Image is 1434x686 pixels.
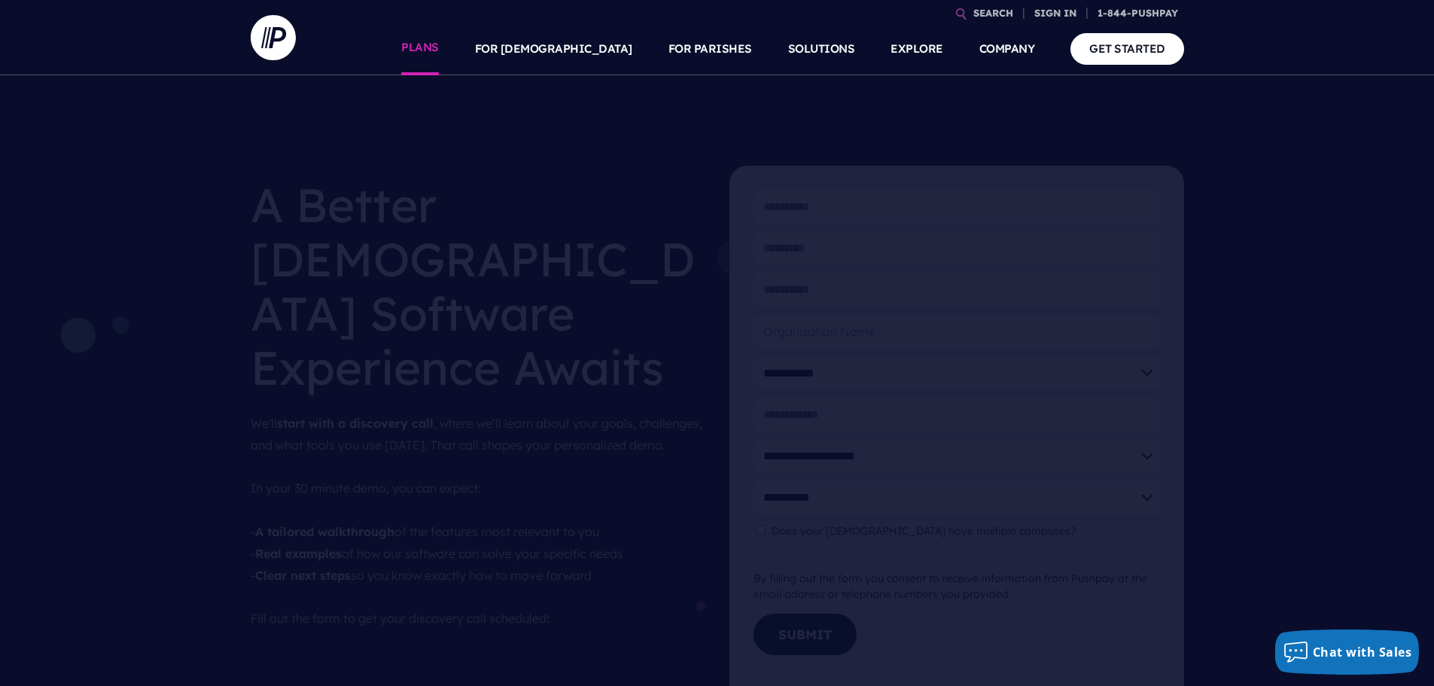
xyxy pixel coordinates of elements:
a: FOR PARISHES [668,23,752,75]
a: SOLUTIONS [788,23,855,75]
span: Chat with Sales [1313,644,1412,660]
a: EXPLORE [891,23,943,75]
button: Chat with Sales [1275,630,1420,675]
a: COMPANY [979,23,1035,75]
a: GET STARTED [1070,33,1184,64]
a: PLANS [401,23,439,75]
a: FOR [DEMOGRAPHIC_DATA] [475,23,632,75]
